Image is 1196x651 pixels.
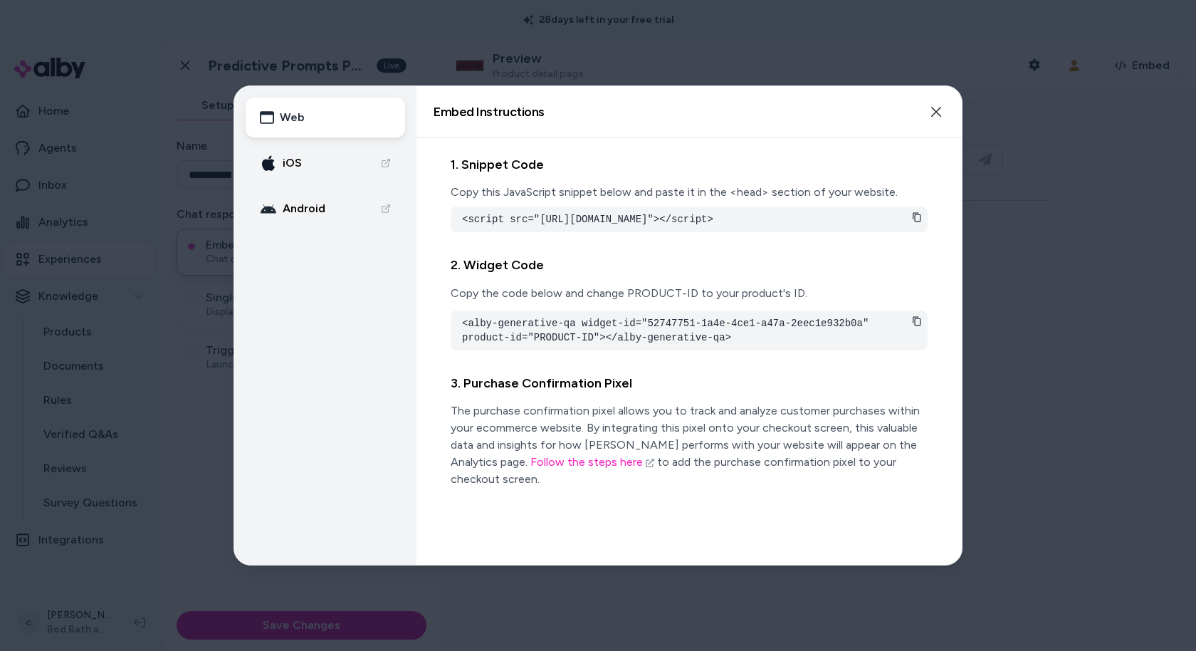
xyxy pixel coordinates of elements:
[451,285,928,302] p: Copy the code below and change PRODUCT-ID to your product's ID.
[451,373,928,394] h2: 3. Purchase Confirmation Pixel
[246,143,405,183] a: apple-icon iOS
[260,200,325,217] div: Android
[451,184,928,201] p: Copy this JavaScript snippet below and paste it in the <head> section of your website.
[451,255,928,276] h2: 2. Widget Code
[246,189,405,229] a: android Android
[260,200,277,217] img: android
[246,98,405,137] button: Web
[451,402,928,488] p: The purchase confirmation pixel allows you to track and analyze customer purchases within your ec...
[462,316,916,345] pre: <alby-generative-qa widget-id="52747751-1a4e-4ce1-a47a-2eec1e932b0a" product-id="PRODUCT-ID"></al...
[530,455,654,469] a: Follow the steps here
[434,105,545,118] h2: Embed Instructions
[462,212,916,226] pre: <script src="[URL][DOMAIN_NAME]"></script>
[260,155,277,172] img: apple-icon
[451,155,928,175] h2: 1. Snippet Code
[260,155,302,172] div: iOS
